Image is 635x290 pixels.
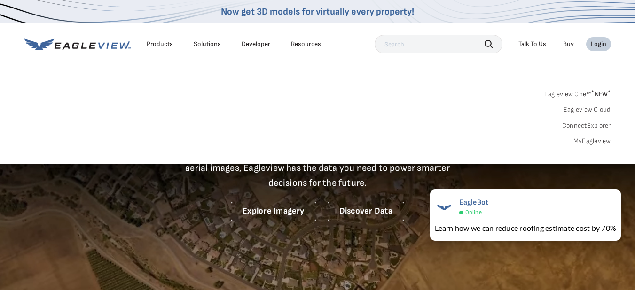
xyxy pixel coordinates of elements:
img: EagleBot [435,198,454,217]
a: Discover Data [328,202,404,221]
div: Talk To Us [518,40,546,48]
a: MyEagleview [573,137,611,145]
a: ConnectExplorer [562,122,611,130]
a: Eagleview One™*NEW* [544,87,611,98]
div: Products [147,40,173,48]
a: Now get 3D models for virtually every property! [221,6,414,17]
p: A new era starts here. Built on more than 3.5 billion high-resolution aerial images, Eagleview ha... [174,145,462,191]
a: Buy [563,40,574,48]
div: Learn how we can reduce roofing estimate cost by 70% [435,222,616,234]
span: NEW [591,90,611,98]
span: EagleBot [459,198,489,207]
div: Login [591,40,606,48]
div: Solutions [194,40,221,48]
div: Resources [291,40,321,48]
a: Eagleview Cloud [564,106,611,114]
a: Explore Imagery [231,202,316,221]
a: Developer [242,40,270,48]
span: Online [465,209,482,216]
input: Search [375,35,502,53]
